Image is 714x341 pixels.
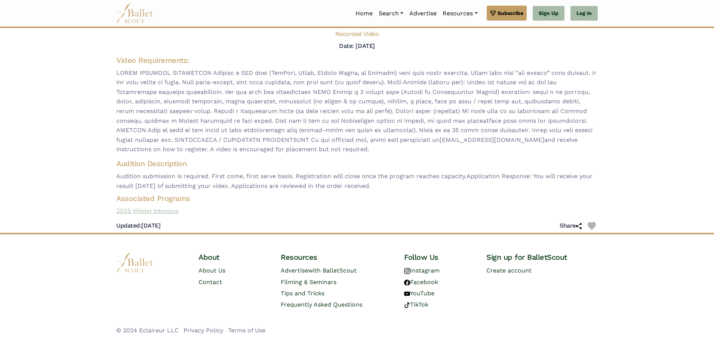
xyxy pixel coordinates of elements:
h4: About [198,252,269,262]
h5: [DATE] [116,222,160,230]
a: Subscribe [487,6,527,21]
img: youtube logo [404,291,410,297]
span: Subscribe [498,9,523,17]
h4: Audition Description [116,159,598,168]
span: Updated: [116,222,141,229]
h4: Associated Programs [110,194,604,203]
a: Search [376,6,406,21]
h5: Recorded Video [335,30,379,38]
h4: Resources [281,252,392,262]
span: LOREM IPSUMDOL SITAMETCON Adipisc e SED doei (TemPori, Utlab, Etdolo Magna, al Enimadm) veni quis... [116,68,598,154]
a: Log In [570,6,598,21]
a: Advertise [406,6,440,21]
span: Audition submission is required. First come, first serve basis. Registration will close once the ... [116,171,598,191]
a: Filming & Seminars [281,278,336,286]
img: instagram logo [404,268,410,274]
span: Video Requirements: [116,56,190,65]
a: 2025 Winter Intensive [110,206,604,216]
a: Sign Up [533,6,564,21]
a: TikTok [404,301,428,308]
a: Instagram [404,267,440,274]
a: Tips and Tricks [281,290,324,297]
h5: Date: [DATE] [339,42,375,49]
a: Terms of Use [228,327,265,334]
a: Privacy Policy [184,327,223,334]
a: YouTube [404,290,434,297]
img: gem.svg [490,9,496,17]
img: logo [116,252,154,273]
a: About Us [198,267,225,274]
a: Create account [486,267,532,274]
a: Frequently Asked Questions [281,301,362,308]
a: Home [353,6,376,21]
li: © 2024 Eclaireur LLC [116,326,179,335]
a: Advertisewith BalletScout [281,267,357,274]
img: facebook logo [404,280,410,286]
img: tiktok logo [404,302,410,308]
a: Resources [440,6,480,21]
a: Contact [198,278,222,286]
h4: Follow Us [404,252,474,262]
span: with BalletScout [308,267,357,274]
h4: Sign up for BalletScout [486,252,598,262]
a: Facebook [404,278,438,286]
h5: Share [560,222,582,230]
